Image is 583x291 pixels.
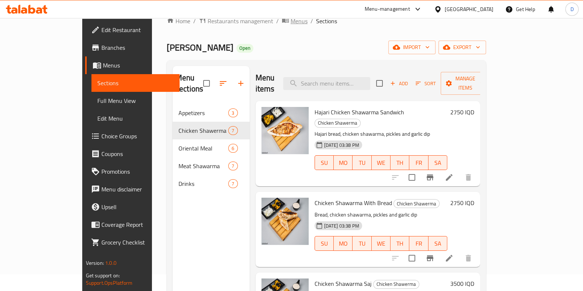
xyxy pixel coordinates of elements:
button: TH [391,155,409,170]
span: Edit Restaurant [101,25,174,34]
span: Grocery Checklist [101,238,174,247]
p: Hajari bread, chicken shawarma, pickles and garlic dip [315,129,448,139]
span: Open [236,45,253,51]
span: WE [375,238,388,249]
span: [DATE] 03:38 PM [321,222,362,229]
div: items [228,144,237,153]
a: Branches [85,39,180,56]
span: Sort items [411,78,441,89]
span: Chicken Shawerma [374,280,419,288]
div: [GEOGRAPHIC_DATA] [445,5,493,13]
button: Sort [414,78,438,89]
span: Branches [101,43,174,52]
button: export [438,41,486,54]
div: Chicken Shawerma7 [173,122,250,139]
button: TU [353,155,371,170]
h2: Menu sections [176,72,203,94]
a: Menus [282,16,308,26]
button: WE [372,155,391,170]
span: Sort [416,79,436,88]
button: FR [409,155,428,170]
div: Chicken Shawerma [393,199,440,208]
div: Meat Shawarma7 [173,157,250,175]
span: 6 [229,145,237,152]
button: SU [315,236,334,251]
span: MO [337,238,350,249]
span: Chicken Shawerma [394,200,439,208]
span: [PERSON_NAME] [167,39,233,56]
span: Upsell [101,202,174,211]
h6: 2750 IQD [450,198,474,208]
span: import [394,43,430,52]
div: items [228,162,237,170]
span: TU [355,157,368,168]
div: items [228,126,237,135]
span: SU [318,238,331,249]
span: Menus [103,61,174,70]
a: Grocery Checklist [85,233,180,251]
span: Hajari Chicken Shawarma Sandwich [315,107,404,118]
span: Chicken Shawerma [178,126,228,135]
button: SU [315,155,334,170]
span: Coupons [101,149,174,158]
span: Add item [387,78,411,89]
a: Coupons [85,145,180,163]
span: FR [412,238,425,249]
div: Chicken Shawerma [315,119,361,128]
a: Edit menu item [445,254,454,263]
span: TH [393,238,406,249]
span: TH [393,157,406,168]
li: / [310,17,313,25]
span: Chicken Shawerma [315,119,360,127]
button: TU [353,236,371,251]
span: Version: [86,258,104,268]
span: SA [431,238,444,249]
div: Chicken Shawerma [373,280,419,289]
a: Restaurants management [199,16,273,26]
a: Sections [91,74,180,92]
span: Select to update [404,170,420,185]
span: Chicken Shawarma Saj [315,278,372,289]
h2: Menu items [256,72,275,94]
button: MO [334,155,353,170]
a: Choice Groups [85,127,180,145]
a: Edit Menu [91,110,180,127]
button: SA [428,155,447,170]
span: Coverage Report [101,220,174,229]
span: Select section [372,76,387,91]
button: TH [391,236,409,251]
span: WE [375,157,388,168]
a: Edit Restaurant [85,21,180,39]
span: FR [412,157,425,168]
span: SU [318,157,331,168]
span: Restaurants management [208,17,273,25]
span: export [444,43,480,52]
span: Oriental Meal [178,144,228,153]
button: delete [459,169,477,186]
button: import [388,41,435,54]
span: SA [431,157,444,168]
a: Menu disclaimer [85,180,180,198]
p: Bread, chicken shawarma, pickles and garlic dip [315,210,448,219]
li: / [276,17,279,25]
nav: Menu sections [173,101,250,195]
div: items [228,179,237,188]
a: Coverage Report [85,216,180,233]
span: MO [337,157,350,168]
span: 1.0.0 [105,258,117,268]
div: Drinks7 [173,175,250,193]
span: Choice Groups [101,132,174,141]
span: 7 [229,163,237,170]
div: Menu-management [365,5,410,14]
input: search [283,77,370,90]
a: Upsell [85,198,180,216]
span: D [570,5,573,13]
div: Appetizers [178,108,228,117]
span: 3 [229,110,237,117]
span: Menu disclaimer [101,185,174,194]
span: 7 [229,180,237,187]
button: Branch-specific-item [421,169,439,186]
span: Add [389,79,409,88]
h6: 3500 IQD [450,278,474,289]
a: Support.OpsPlatform [86,278,133,288]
